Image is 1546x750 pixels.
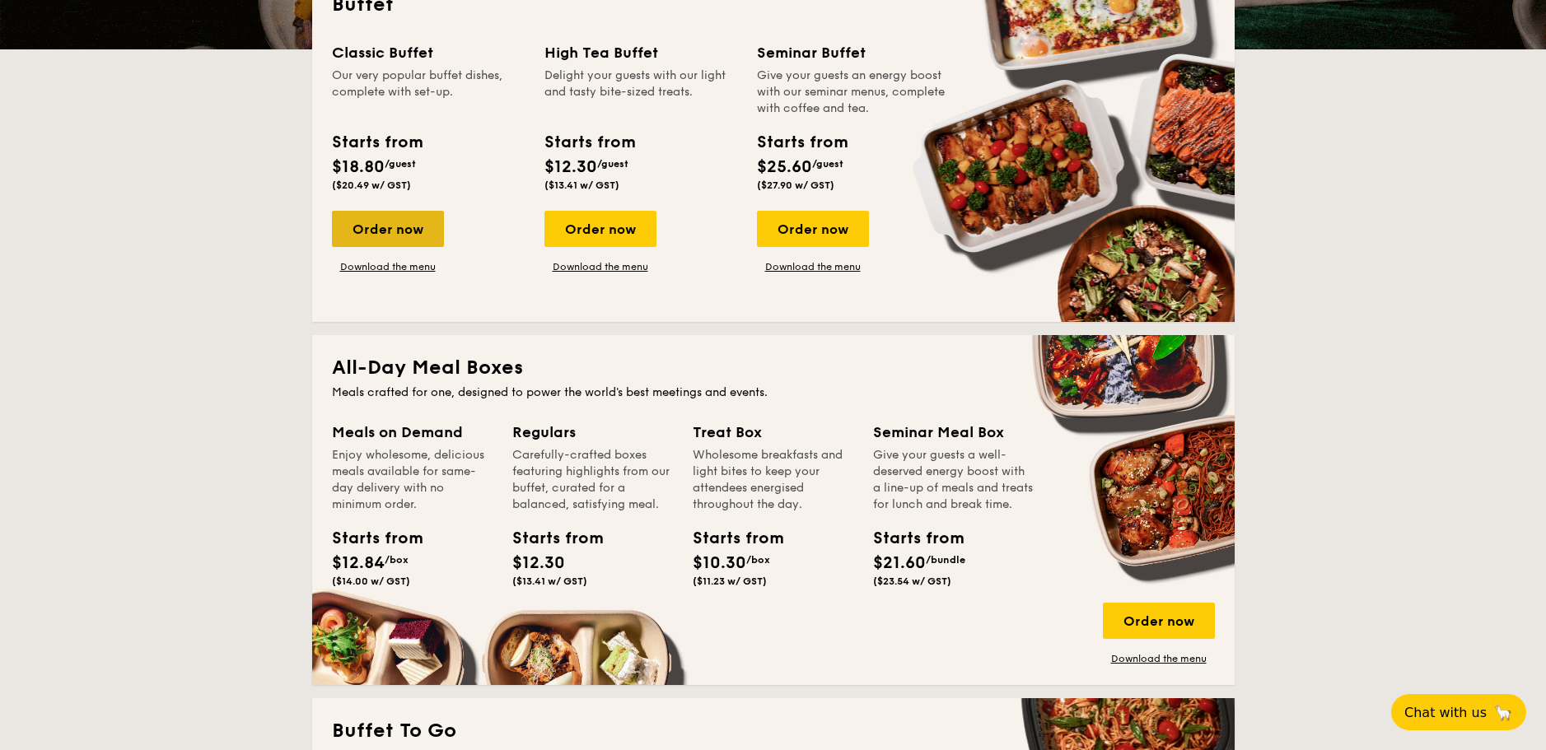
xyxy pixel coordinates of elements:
[873,526,947,551] div: Starts from
[512,575,587,587] span: ($13.41 w/ GST)
[1391,694,1526,730] button: Chat with us🦙
[332,41,525,64] div: Classic Buffet
[873,447,1034,513] div: Give your guests a well-deserved energy boost with a line-up of meals and treats for lunch and br...
[746,554,770,566] span: /box
[332,575,410,587] span: ($14.00 w/ GST)
[512,447,673,513] div: Carefully-crafted boxes featuring highlights from our buffet, curated for a balanced, satisfying ...
[757,41,950,64] div: Seminar Buffet
[873,553,926,573] span: $21.60
[873,575,951,587] span: ($23.54 w/ GST)
[332,718,1215,744] h2: Buffet To Go
[693,526,767,551] div: Starts from
[332,130,422,155] div: Starts from
[597,158,628,170] span: /guest
[1103,603,1215,639] div: Order now
[385,158,416,170] span: /guest
[512,553,565,573] span: $12.30
[332,68,525,117] div: Our very popular buffet dishes, complete with set-up.
[1103,652,1215,665] a: Download the menu
[332,179,411,191] span: ($20.49 w/ GST)
[544,179,619,191] span: ($13.41 w/ GST)
[332,157,385,177] span: $18.80
[757,157,812,177] span: $25.60
[544,68,737,117] div: Delight your guests with our light and tasty bite-sized treats.
[332,211,444,247] div: Order now
[757,260,869,273] a: Download the menu
[693,421,853,444] div: Treat Box
[332,447,493,513] div: Enjoy wholesome, delicious meals available for same-day delivery with no minimum order.
[757,179,834,191] span: ($27.90 w/ GST)
[544,157,597,177] span: $12.30
[512,421,673,444] div: Regulars
[332,260,444,273] a: Download the menu
[332,421,493,444] div: Meals on Demand
[332,553,385,573] span: $12.84
[757,211,869,247] div: Order now
[385,554,409,566] span: /box
[332,384,1215,401] div: Meals crafted for one, designed to power the world's best meetings and events.
[812,158,843,170] span: /guest
[544,130,634,155] div: Starts from
[544,211,656,247] div: Order now
[332,526,406,551] div: Starts from
[693,447,853,513] div: Wholesome breakfasts and light bites to keep your attendees energised throughout the day.
[1404,705,1487,720] span: Chat with us
[1493,703,1513,722] span: 🦙
[926,554,965,566] span: /bundle
[332,355,1215,381] h2: All-Day Meal Boxes
[757,130,847,155] div: Starts from
[693,575,767,587] span: ($11.23 w/ GST)
[757,68,950,117] div: Give your guests an energy boost with our seminar menus, complete with coffee and tea.
[544,260,656,273] a: Download the menu
[693,553,746,573] span: $10.30
[544,41,737,64] div: High Tea Buffet
[873,421,1034,444] div: Seminar Meal Box
[512,526,586,551] div: Starts from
